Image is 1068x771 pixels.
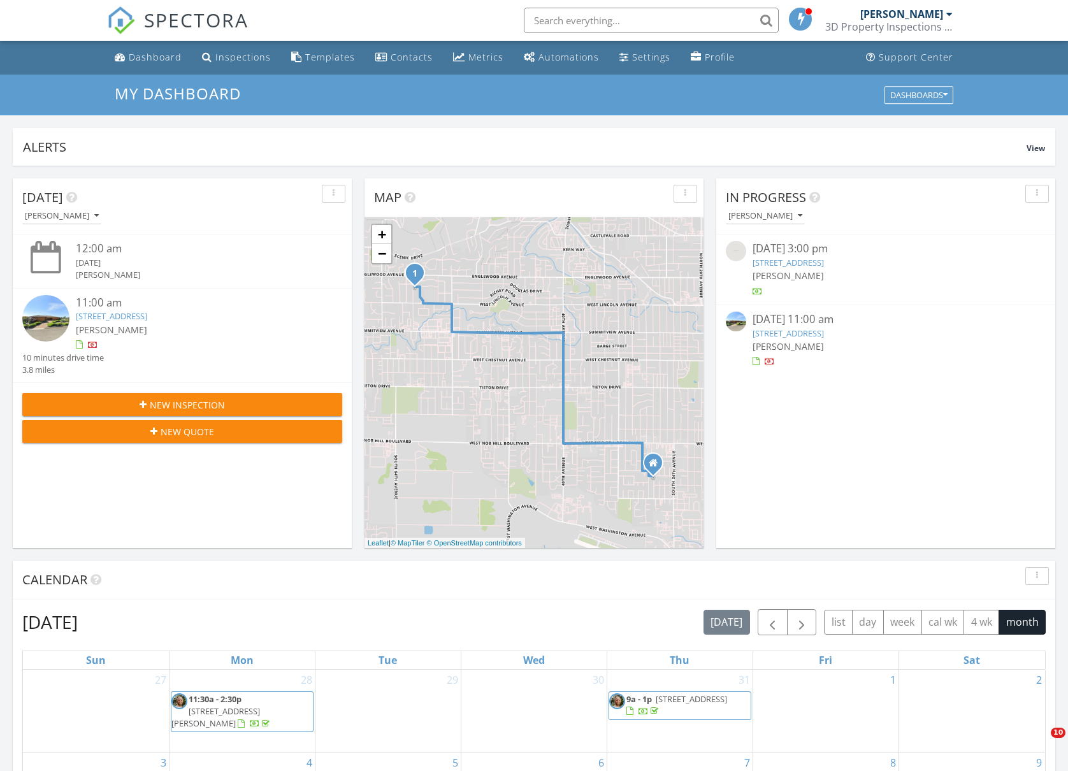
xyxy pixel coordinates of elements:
[161,425,214,438] span: New Quote
[76,257,316,269] div: [DATE]
[22,571,87,588] span: Calendar
[76,324,147,336] span: [PERSON_NAME]
[860,8,943,20] div: [PERSON_NAME]
[412,270,417,278] i: 1
[883,610,922,635] button: week
[999,610,1046,635] button: month
[656,693,727,705] span: [STREET_ADDRESS]
[305,51,355,63] div: Templates
[705,51,735,63] div: Profile
[609,693,625,709] img: dsc06328_9.jpg
[169,670,315,753] td: Go to July 28, 2025
[372,225,391,244] a: Zoom in
[726,312,1046,368] a: [DATE] 11:00 am [STREET_ADDRESS] [PERSON_NAME]
[753,312,1019,328] div: [DATE] 11:00 am
[519,46,604,69] a: Automations (Basic)
[632,51,670,63] div: Settings
[704,610,750,635] button: [DATE]
[1051,728,1065,738] span: 10
[22,364,104,376] div: 3.8 miles
[626,693,727,717] a: 9a - 1p [STREET_ADDRESS]
[372,244,391,263] a: Zoom out
[22,609,78,635] h2: [DATE]
[76,295,316,311] div: 11:00 am
[898,670,1044,753] td: Go to August 2, 2025
[22,352,104,364] div: 10 minutes drive time
[884,86,953,104] button: Dashboards
[427,539,522,547] a: © OpenStreetMap contributors
[753,328,824,339] a: [STREET_ADDRESS]
[286,46,360,69] a: Templates
[753,257,824,268] a: [STREET_ADDRESS]
[852,610,884,635] button: day
[76,310,147,322] a: [STREET_ADDRESS]
[171,693,272,729] a: 11:30a - 2:30p [STREET_ADDRESS][PERSON_NAME]
[824,610,853,635] button: list
[364,538,525,549] div: |
[726,312,746,332] img: streetview
[129,51,182,63] div: Dashboard
[22,208,101,225] button: [PERSON_NAME]
[590,670,607,690] a: Go to July 30, 2025
[758,609,788,635] button: Previous month
[726,208,805,225] button: [PERSON_NAME]
[228,651,256,669] a: Monday
[825,20,953,33] div: 3D Property Inspections LLC
[22,189,63,206] span: [DATE]
[391,539,425,547] a: © MapTiler
[76,241,316,257] div: 12:00 am
[23,670,169,753] td: Go to July 27, 2025
[726,241,1046,298] a: [DATE] 3:00 pm [STREET_ADDRESS] [PERSON_NAME]
[728,212,802,220] div: [PERSON_NAME]
[888,670,898,690] a: Go to August 1, 2025
[686,46,740,69] a: Company Profile
[961,651,983,669] a: Saturday
[448,46,509,69] a: Metrics
[368,539,389,547] a: Leaflet
[921,610,965,635] button: cal wk
[753,270,824,282] span: [PERSON_NAME]
[444,670,461,690] a: Go to July 29, 2025
[521,651,547,669] a: Wednesday
[22,393,342,416] button: New Inspection
[22,295,342,377] a: 11:00 am [STREET_ADDRESS] [PERSON_NAME] 10 minutes drive time 3.8 miles
[315,670,461,753] td: Go to July 29, 2025
[653,463,661,470] div: 2602 Lila Ave, Yakima WA 98902
[787,609,817,635] button: Next month
[374,189,401,206] span: Map
[171,693,187,709] img: dsc06328_9.jpg
[1027,143,1045,154] span: View
[753,340,824,352] span: [PERSON_NAME]
[76,269,316,281] div: [PERSON_NAME]
[626,693,652,705] span: 9a - 1p
[391,51,433,63] div: Contacts
[890,90,948,99] div: Dashboards
[726,241,746,261] img: streetview
[110,46,187,69] a: Dashboard
[376,651,400,669] a: Tuesday
[468,51,503,63] div: Metrics
[197,46,276,69] a: Inspections
[22,295,69,342] img: streetview
[816,651,835,669] a: Friday
[298,670,315,690] a: Go to July 28, 2025
[879,51,953,63] div: Support Center
[538,51,599,63] div: Automations
[107,6,135,34] img: The Best Home Inspection Software - Spectora
[171,691,314,733] a: 11:30a - 2:30p [STREET_ADDRESS][PERSON_NAME]
[1025,728,1055,758] iframe: Intercom live chat
[963,610,999,635] button: 4 wk
[171,705,260,729] span: [STREET_ADDRESS][PERSON_NAME]
[614,46,675,69] a: Settings
[461,670,607,753] td: Go to July 30, 2025
[607,670,753,753] td: Go to July 31, 2025
[23,138,1027,155] div: Alerts
[144,6,249,33] span: SPECTORA
[115,83,241,104] span: My Dashboard
[370,46,438,69] a: Contacts
[189,693,242,705] span: 11:30a - 2:30p
[861,46,958,69] a: Support Center
[150,398,225,412] span: New Inspection
[107,17,249,44] a: SPECTORA
[215,51,271,63] div: Inspections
